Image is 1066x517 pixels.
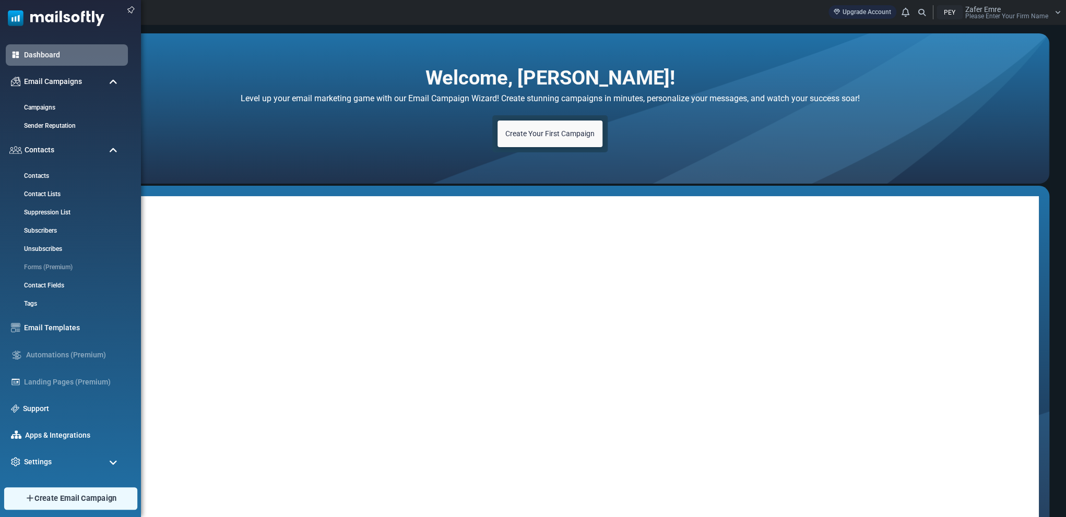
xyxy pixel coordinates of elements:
[140,91,960,106] h4: Level up your email marketing game with our Email Campaign Wizard! Create stunning campaigns in m...
[11,404,19,413] img: support-icon.svg
[6,121,125,130] a: Sender Reputation
[6,299,125,308] a: Tags
[11,377,20,387] img: landing_pages.svg
[34,492,117,504] span: Create Email Campaign
[965,6,1001,13] span: Zafer Emre
[965,13,1048,19] span: Please Enter Your Firm Name
[6,171,125,181] a: Contacts
[24,456,52,467] span: Settings
[24,322,123,333] a: Email Templates
[505,129,595,138] span: Create Your First Campaign
[24,50,123,61] a: Dashboard
[11,457,20,466] img: settings-icon.svg
[11,323,20,332] img: email-templates-icon.svg
[25,145,54,155] span: Contacts
[937,5,1061,19] a: PEY Zafer Emre Please Enter Your Firm Name
[6,208,125,217] a: Suppression List
[11,349,22,361] img: workflow.svg
[25,430,123,441] a: Apps & Integrations
[23,403,123,414] a: Support
[425,65,675,83] h2: Welcome, [PERSON_NAME]!
[6,226,125,235] a: Subscribers
[6,103,125,112] a: Campaigns
[937,5,963,19] div: PEY
[6,189,125,199] a: Contact Lists
[24,76,82,87] span: Email Campaigns
[11,77,20,86] img: campaigns-icon.png
[6,244,125,254] a: Unsubscribes
[6,281,125,290] a: Contact Fields
[9,146,22,153] img: contacts-icon.svg
[11,50,20,59] img: dashboard-icon-active.svg
[828,5,896,19] a: Upgrade Account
